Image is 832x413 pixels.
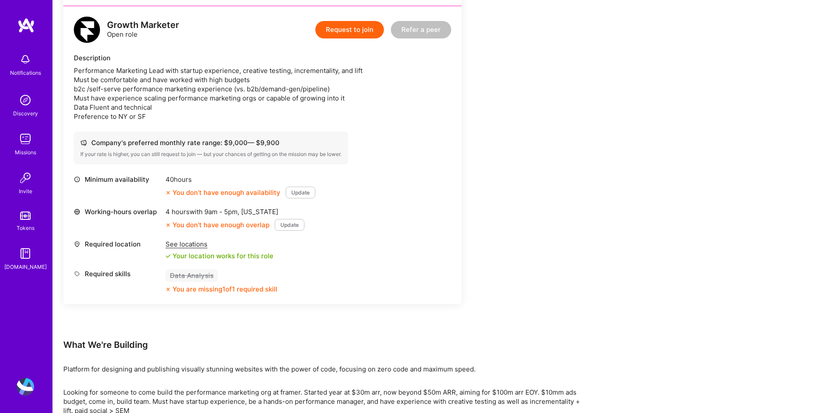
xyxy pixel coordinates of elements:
div: Missions [15,148,36,157]
i: icon CloseOrange [166,287,171,292]
button: Request to join [315,21,384,38]
div: Discovery [13,109,38,118]
div: Your location works for this role [166,251,273,260]
div: Invite [19,187,32,196]
button: Update [286,187,315,198]
div: You don’t have enough availability [166,188,280,197]
i: icon Check [166,253,171,259]
div: See locations [166,239,273,249]
span: 9am - 5pm , [203,208,241,216]
i: icon Tag [74,271,80,277]
img: discovery [17,91,34,109]
button: Update [275,219,304,231]
i: icon CloseOrange [166,222,171,228]
div: Open role [107,21,179,39]
img: bell [17,51,34,68]
div: Required skills [74,269,161,278]
div: If your rate is higher, you can still request to join — but your chances of getting on the missio... [80,151,342,158]
div: Minimum availability [74,175,161,184]
div: Performance Marketing Lead with startup experience, creative testing, incrementality, and lift Mu... [74,66,451,121]
div: You don’t have enough overlap [166,220,269,229]
div: Notifications [10,68,41,77]
div: Description [74,53,451,62]
div: Tokens [17,223,35,233]
img: logo [74,17,100,43]
i: icon Cash [80,139,87,146]
div: Platform for designing and publishing visually stunning websites with the power of code, focusing... [63,364,587,374]
img: Invite [17,169,34,187]
div: You are missing 1 of 1 required skill [173,285,277,294]
img: guide book [17,245,34,262]
div: [DOMAIN_NAME] [4,262,47,271]
img: teamwork [17,130,34,148]
i: icon CloseOrange [166,190,171,195]
div: 4 hours with [US_STATE] [166,207,304,216]
img: tokens [20,212,31,220]
div: Company's preferred monthly rate range: $ 9,000 — $ 9,900 [80,138,342,147]
div: What We're Building [63,339,587,351]
div: Growth Marketer [107,21,179,30]
img: logo [17,17,35,33]
div: Data Analysis [166,269,218,282]
div: 40 hours [166,175,315,184]
div: Working-hours overlap [74,207,161,216]
img: User Avatar [17,378,34,396]
div: Required location [74,239,161,249]
i: icon Location [74,241,80,247]
i: icon World [74,208,80,215]
button: Refer a peer [391,21,451,38]
i: icon Clock [74,176,80,183]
